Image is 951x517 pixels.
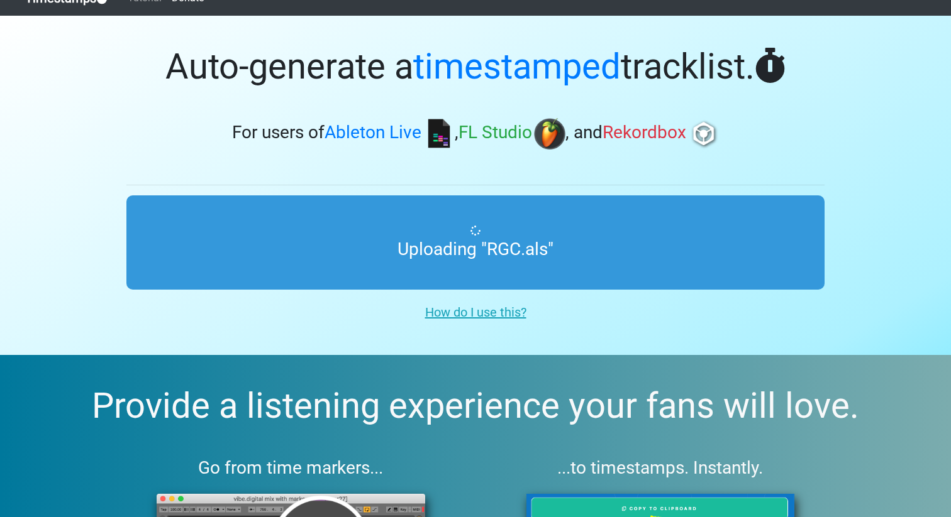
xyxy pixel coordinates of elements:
h3: Go from time markers... [126,457,455,479]
img: ableton.png [423,118,455,150]
img: rb.png [688,118,720,150]
span: Rekordbox [603,122,686,143]
h2: Provide a listening experience your fans will love. [30,385,921,427]
h1: Auto-generate a tracklist. [126,46,825,88]
h3: For users of , , and [126,118,825,150]
u: How do I use this? [425,305,526,320]
img: fl.png [534,118,565,150]
span: Ableton Live [325,122,421,143]
span: FL Studio [459,122,532,143]
span: timestamped [413,46,621,87]
h3: ...to timestamps. Instantly. [496,457,825,479]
